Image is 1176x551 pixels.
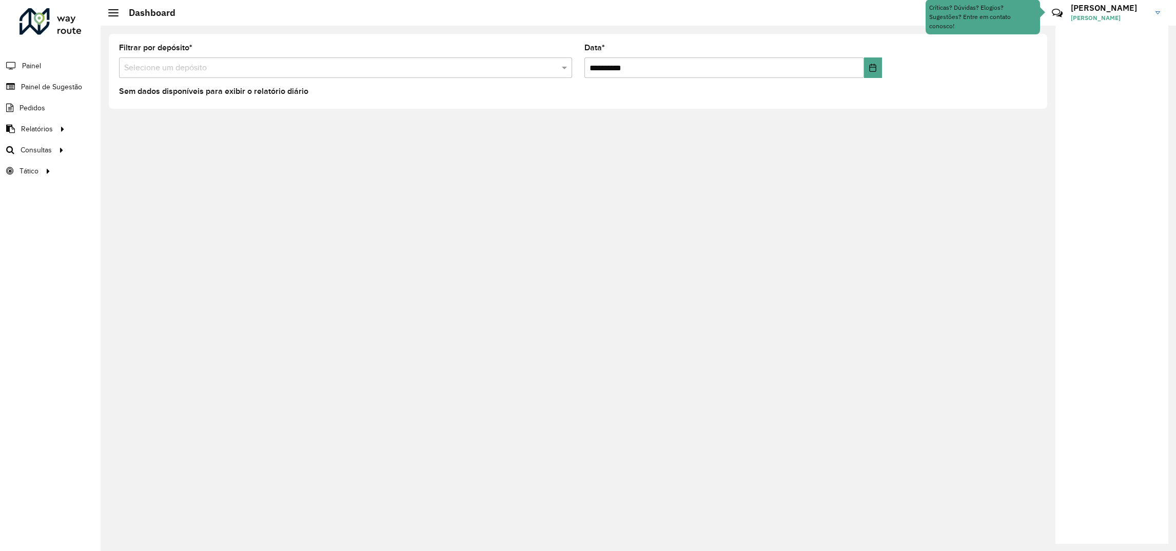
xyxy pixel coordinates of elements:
h3: [PERSON_NAME] [1071,3,1148,13]
a: Contato Rápido [1046,2,1068,24]
label: Sem dados disponíveis para exibir o relatório diário [119,85,308,97]
h2: Dashboard [119,7,175,18]
span: Consultas [21,145,52,155]
span: Pedidos [19,103,45,113]
span: Painel de Sugestão [21,82,82,92]
label: Data [584,42,605,54]
span: Relatórios [21,124,53,134]
span: [PERSON_NAME] [1071,13,1148,23]
label: Filtrar por depósito [119,42,192,54]
span: Tático [19,166,38,176]
span: Painel [22,61,41,71]
button: Choose Date [864,57,882,78]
